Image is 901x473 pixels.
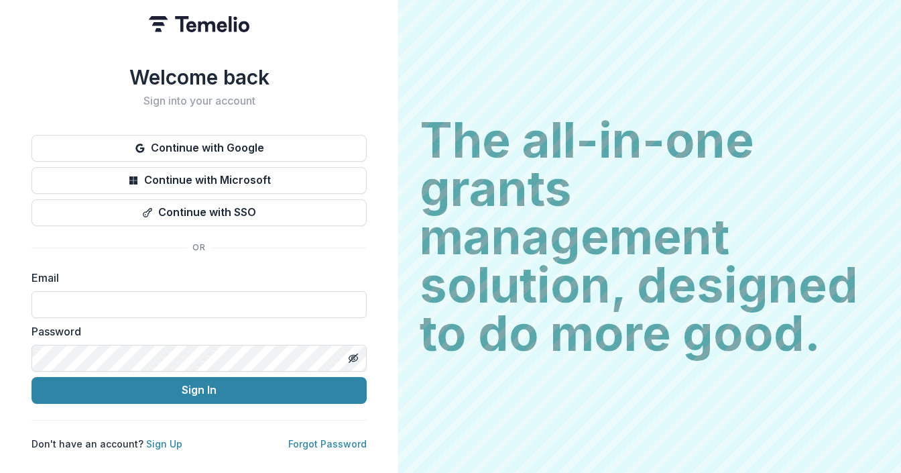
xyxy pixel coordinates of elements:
label: Email [32,270,359,286]
button: Sign In [32,377,367,404]
a: Forgot Password [288,438,367,450]
button: Continue with SSO [32,199,367,226]
h2: Sign into your account [32,95,367,107]
a: Sign Up [146,438,182,450]
button: Continue with Google [32,135,367,162]
label: Password [32,323,359,339]
p: Don't have an account? [32,437,182,451]
button: Toggle password visibility [343,348,364,369]
h1: Welcome back [32,65,367,89]
button: Continue with Microsoft [32,167,367,194]
img: Temelio [149,16,249,32]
